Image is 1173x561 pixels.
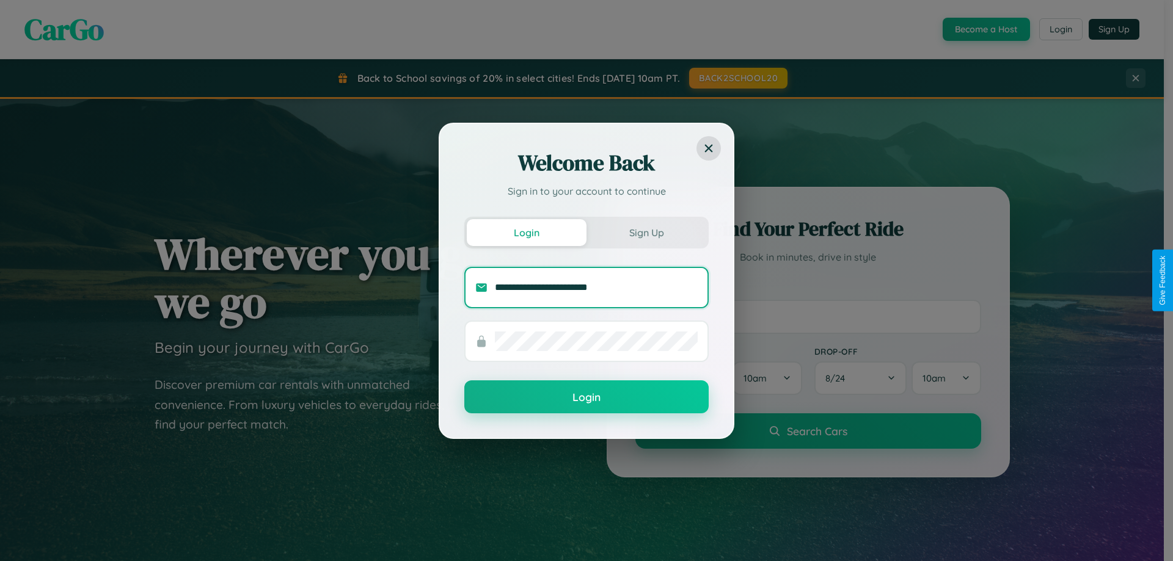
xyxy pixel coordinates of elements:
[1158,256,1167,305] div: Give Feedback
[467,219,586,246] button: Login
[464,380,709,413] button: Login
[464,184,709,198] p: Sign in to your account to continue
[586,219,706,246] button: Sign Up
[464,148,709,178] h2: Welcome Back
